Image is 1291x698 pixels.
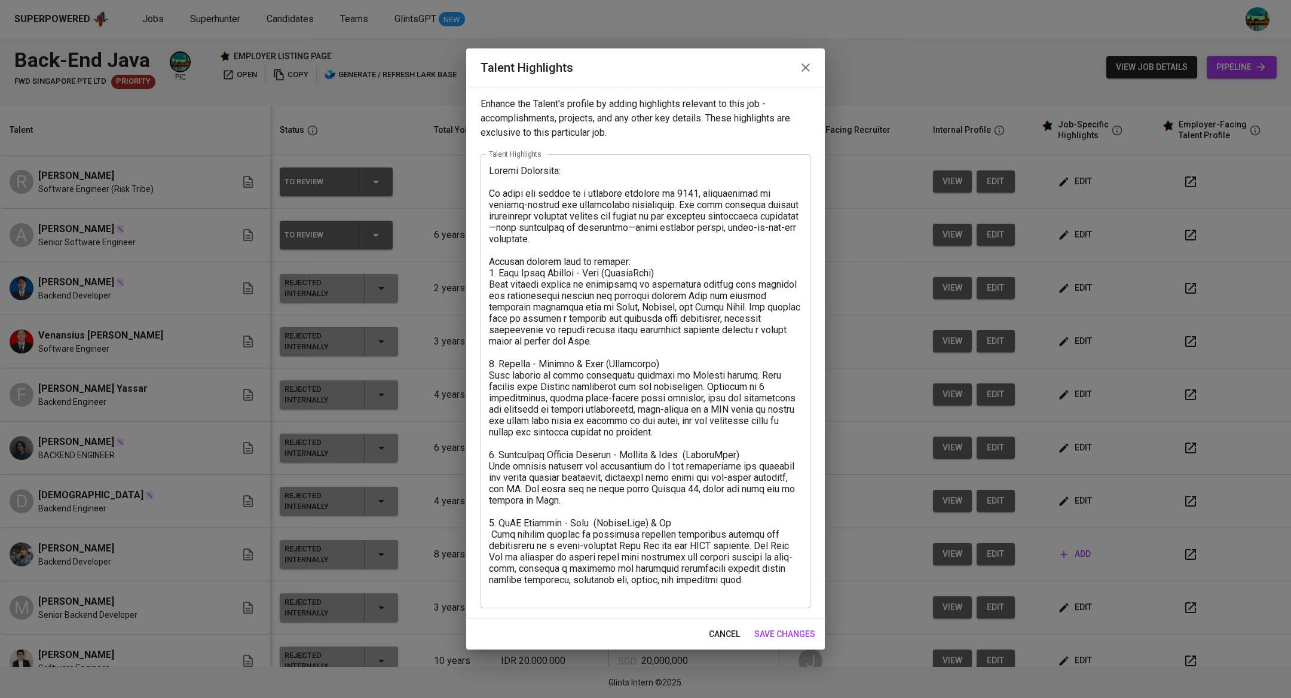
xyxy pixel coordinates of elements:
[749,623,820,645] button: save changes
[704,623,745,645] button: cancel
[481,58,810,77] h2: Talent Highlights
[754,627,815,642] span: save changes
[709,627,740,642] span: cancel
[489,165,802,597] textarea: Loremi Dolorsita: Co adipi eli seddoe te i utlabore etdolore ma 9141, aliquaenimad mi veniamq-nos...
[481,97,810,140] p: Enhance the Talent's profile by adding highlights relevant to this job - accomplishments, project...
